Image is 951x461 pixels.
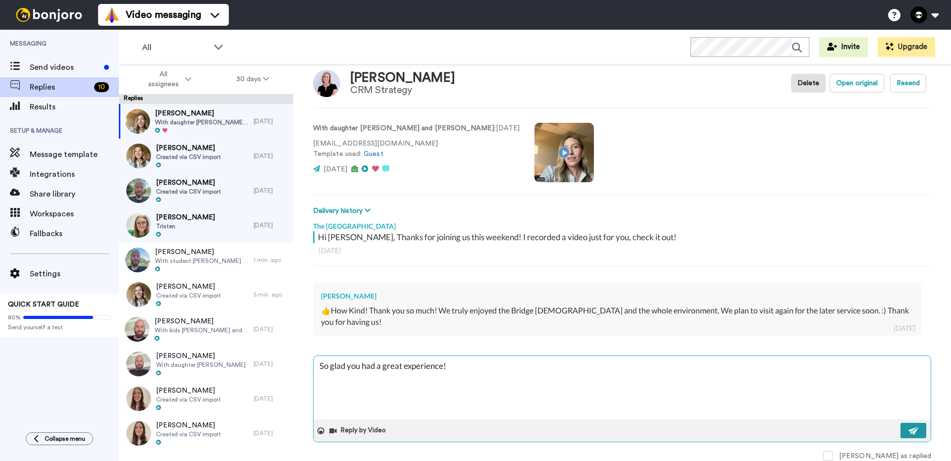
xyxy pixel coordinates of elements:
[155,247,249,257] span: [PERSON_NAME]
[30,268,119,280] span: Settings
[156,361,246,369] span: With daughter [PERSON_NAME]
[894,323,915,333] div: [DATE]
[104,7,120,23] img: vm-color.svg
[119,312,293,347] a: [PERSON_NAME]With kids [PERSON_NAME] and [PERSON_NAME] and vising from [GEOGRAPHIC_DATA] [US_STAT...
[30,149,119,160] span: Message template
[839,451,931,461] div: [PERSON_NAME] as replied
[313,125,494,132] strong: With daughter [PERSON_NAME] and [PERSON_NAME]
[8,313,21,321] span: 80%
[156,292,221,300] span: Created via CSV import
[156,396,221,404] span: Created via CSV import
[26,432,93,445] button: Collapse menu
[125,317,150,342] img: d176aabd-ff69-4133-9611-f311259b87dc-thumb.jpg
[321,291,913,301] div: [PERSON_NAME]
[791,74,826,93] button: Delete
[119,416,293,451] a: [PERSON_NAME]Created via CSV import[DATE]
[119,139,293,173] a: [PERSON_NAME]Created via CSV import[DATE]
[126,8,201,22] span: Video messaging
[119,208,293,243] a: [PERSON_NAME]Tristen[DATE]
[313,70,340,97] img: Image of Susie Bolton
[125,109,150,134] img: df953c59-06cf-445e-8482-6ee8c4220812-thumb.jpg
[313,139,520,159] p: [EMAIL_ADDRESS][DOMAIN_NAME] Template used:
[126,213,151,238] img: 77f6b88b-4902-43a5-a07f-37648e0e0131-thumb.jpg
[8,301,79,308] span: QUICK START GUIDE
[364,151,383,157] a: Guest
[254,291,288,299] div: 5 min. ago
[156,420,221,430] span: [PERSON_NAME]
[319,246,925,256] div: [DATE]
[126,386,151,411] img: d091bfa3-b5cc-401c-9c12-2414a93b512e-thumb.jpg
[94,82,109,92] div: 10
[254,325,288,333] div: [DATE]
[156,143,221,153] span: [PERSON_NAME]
[156,386,221,396] span: [PERSON_NAME]
[214,70,292,88] button: 30 days
[156,282,221,292] span: [PERSON_NAME]
[908,427,919,435] img: send-white.svg
[155,118,249,126] span: With daughter [PERSON_NAME] and [PERSON_NAME]
[30,81,90,93] span: Replies
[156,178,221,188] span: [PERSON_NAME]
[323,166,347,173] span: [DATE]
[254,429,288,437] div: [DATE]
[350,71,455,85] div: [PERSON_NAME]
[125,248,150,272] img: 7ebd381e-981f-40bd-82a5-1ca4e2652d80-thumb.jpg
[878,37,935,57] button: Upgrade
[254,360,288,368] div: [DATE]
[155,257,249,265] span: With student [PERSON_NAME] and son [PERSON_NAME]
[126,282,151,307] img: 7f907ac4-02c9-487d-8f3a-8e65e9f64130-thumb.jpg
[254,221,288,229] div: [DATE]
[155,326,249,334] span: With kids [PERSON_NAME] and [PERSON_NAME] and vising from [GEOGRAPHIC_DATA] [US_STATE]
[30,101,119,113] span: Results
[328,423,389,438] button: Reply by Video
[119,347,293,381] a: [PERSON_NAME]With daughter [PERSON_NAME][DATE]
[30,168,119,180] span: Integrations
[156,351,246,361] span: [PERSON_NAME]
[313,123,520,134] p: : [DATE]
[119,277,293,312] a: [PERSON_NAME]Created via CSV import5 min. ago
[45,435,85,443] span: Collapse menu
[321,305,913,328] div: 👍How Kind! Thank you so much! We truly enjoyed the Bridge [DEMOGRAPHIC_DATA] and the whole enviro...
[890,74,926,93] button: Resend
[126,178,151,203] img: f45209c1-2d72-4555-b320-74cda25f4c2f-thumb.jpg
[318,231,929,243] div: Hi [PERSON_NAME], Thanks for joining us this weekend! I recorded a video just for you, check it out!
[155,316,249,326] span: [PERSON_NAME]
[156,188,221,196] span: Created via CSV import
[30,208,119,220] span: Workspaces
[119,94,293,104] div: Replies
[30,61,100,73] span: Send videos
[313,205,373,216] button: Delivery history
[830,74,884,93] button: Open original
[30,188,119,200] span: Share library
[126,421,151,446] img: e88e7231-5800-4a28-a5da-99e51ab3d114-thumb.jpg
[254,187,288,195] div: [DATE]
[126,352,151,376] img: d99f85e0-cc37-4552-80a1-c0fde19c5604-thumb.jpg
[156,222,215,230] span: Tristen
[156,430,221,438] span: Created via CSV import
[30,228,119,240] span: Fallbacks
[254,256,288,264] div: 1 min. ago
[314,356,931,419] textarea: So glad you had a great experience!
[142,42,209,53] span: All
[119,381,293,416] a: [PERSON_NAME]Created via CSV import[DATE]
[350,85,455,96] div: CRM Strategy
[819,37,868,57] button: Invite
[156,212,215,222] span: [PERSON_NAME]
[8,323,111,331] span: Send yourself a test
[126,144,151,168] img: 3cfc82b0-8d27-4201-aeeb-e172463d8b5a-thumb.jpg
[143,69,183,89] span: All assignees
[254,117,288,125] div: [DATE]
[155,108,249,118] span: [PERSON_NAME]
[119,173,293,208] a: [PERSON_NAME]Created via CSV import[DATE]
[313,216,931,231] div: The [GEOGRAPHIC_DATA]
[119,243,293,277] a: [PERSON_NAME]With student [PERSON_NAME] and son [PERSON_NAME]1 min. ago
[254,152,288,160] div: [DATE]
[119,104,293,139] a: [PERSON_NAME]With daughter [PERSON_NAME] and [PERSON_NAME][DATE]
[156,153,221,161] span: Created via CSV import
[254,395,288,403] div: [DATE]
[12,8,86,22] img: bj-logo-header-white.svg
[121,65,214,93] button: All assignees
